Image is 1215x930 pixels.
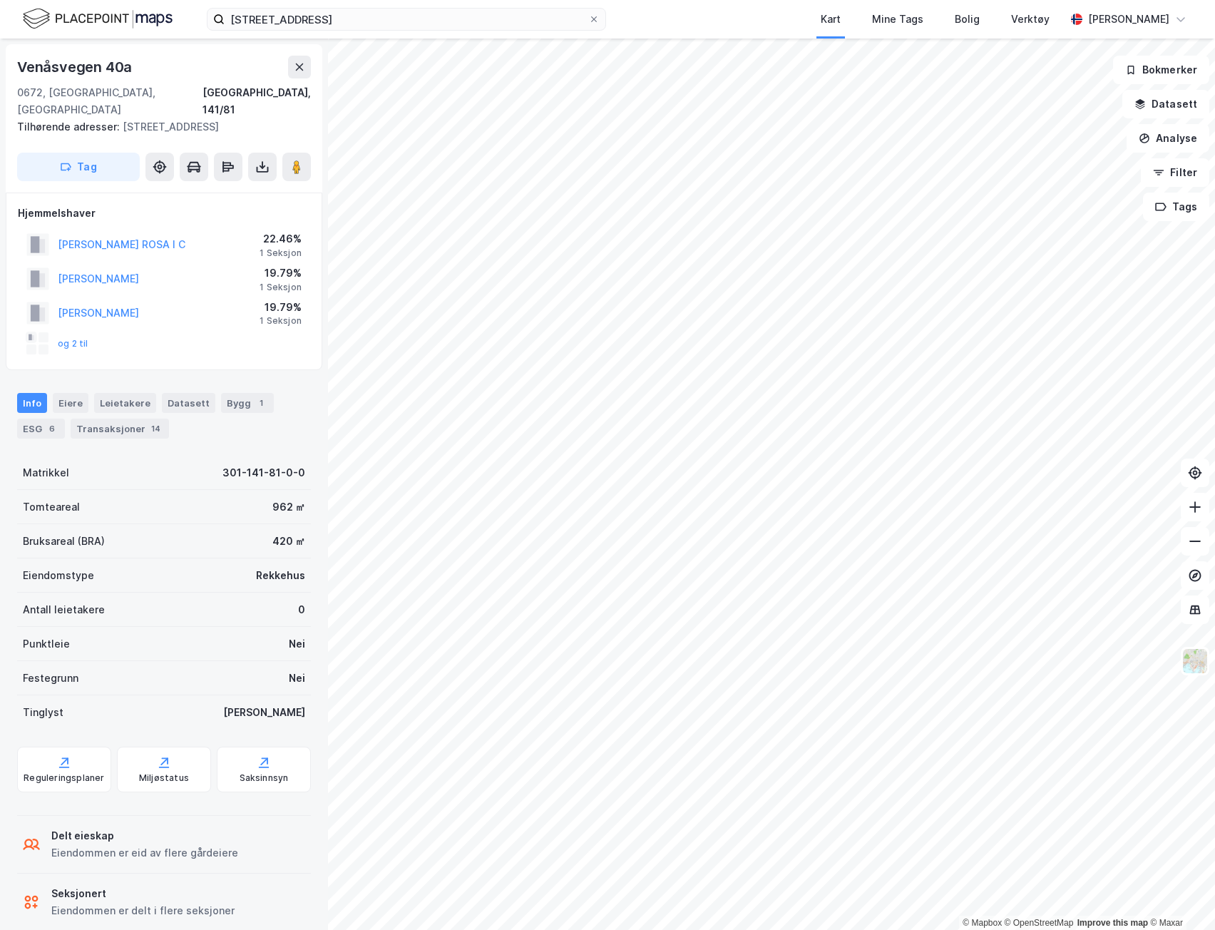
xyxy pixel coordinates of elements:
[53,393,88,413] div: Eiere
[45,421,59,436] div: 6
[23,464,69,481] div: Matrikkel
[289,670,305,687] div: Nei
[223,704,305,721] div: [PERSON_NAME]
[955,11,980,28] div: Bolig
[23,704,63,721] div: Tinglyst
[1143,193,1209,221] button: Tags
[260,299,302,316] div: 19.79%
[23,601,105,618] div: Antall leietakere
[1141,158,1209,187] button: Filter
[17,84,202,118] div: 0672, [GEOGRAPHIC_DATA], [GEOGRAPHIC_DATA]
[221,393,274,413] div: Bygg
[17,393,47,413] div: Info
[202,84,311,118] div: [GEOGRAPHIC_DATA], 141/81
[1088,11,1169,28] div: [PERSON_NAME]
[1144,862,1215,930] div: Kontrollprogram for chat
[260,282,302,293] div: 1 Seksjon
[23,670,78,687] div: Festegrunn
[272,499,305,516] div: 962 ㎡
[17,56,135,78] div: Venåsvegen 40a
[1005,918,1074,928] a: OpenStreetMap
[1077,918,1148,928] a: Improve this map
[94,393,156,413] div: Leietakere
[254,396,268,410] div: 1
[23,635,70,653] div: Punktleie
[1113,56,1209,84] button: Bokmerker
[298,601,305,618] div: 0
[51,844,238,862] div: Eiendommen er eid av flere gårdeiere
[222,464,305,481] div: 301-141-81-0-0
[23,6,173,31] img: logo.f888ab2527a4732fd821a326f86c7f29.svg
[23,533,105,550] div: Bruksareal (BRA)
[1011,11,1050,28] div: Verktøy
[162,393,215,413] div: Datasett
[272,533,305,550] div: 420 ㎡
[821,11,841,28] div: Kart
[1181,648,1209,675] img: Z
[260,265,302,282] div: 19.79%
[148,421,163,436] div: 14
[24,772,104,784] div: Reguleringsplaner
[260,247,302,259] div: 1 Seksjon
[289,635,305,653] div: Nei
[260,230,302,247] div: 22.46%
[17,153,140,181] button: Tag
[17,118,299,136] div: [STREET_ADDRESS]
[1127,124,1209,153] button: Analyse
[240,772,289,784] div: Saksinnsyn
[1122,90,1209,118] button: Datasett
[17,419,65,439] div: ESG
[256,567,305,584] div: Rekkehus
[139,772,189,784] div: Miljøstatus
[51,885,235,902] div: Seksjonert
[260,315,302,327] div: 1 Seksjon
[23,567,94,584] div: Eiendomstype
[51,827,238,844] div: Delt eieskap
[71,419,169,439] div: Transaksjoner
[23,499,80,516] div: Tomteareal
[963,918,1002,928] a: Mapbox
[17,121,123,133] span: Tilhørende adresser:
[225,9,588,30] input: Søk på adresse, matrikkel, gårdeiere, leietakere eller personer
[51,902,235,919] div: Eiendommen er delt i flere seksjoner
[872,11,923,28] div: Mine Tags
[1144,862,1215,930] iframe: Chat Widget
[18,205,310,222] div: Hjemmelshaver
